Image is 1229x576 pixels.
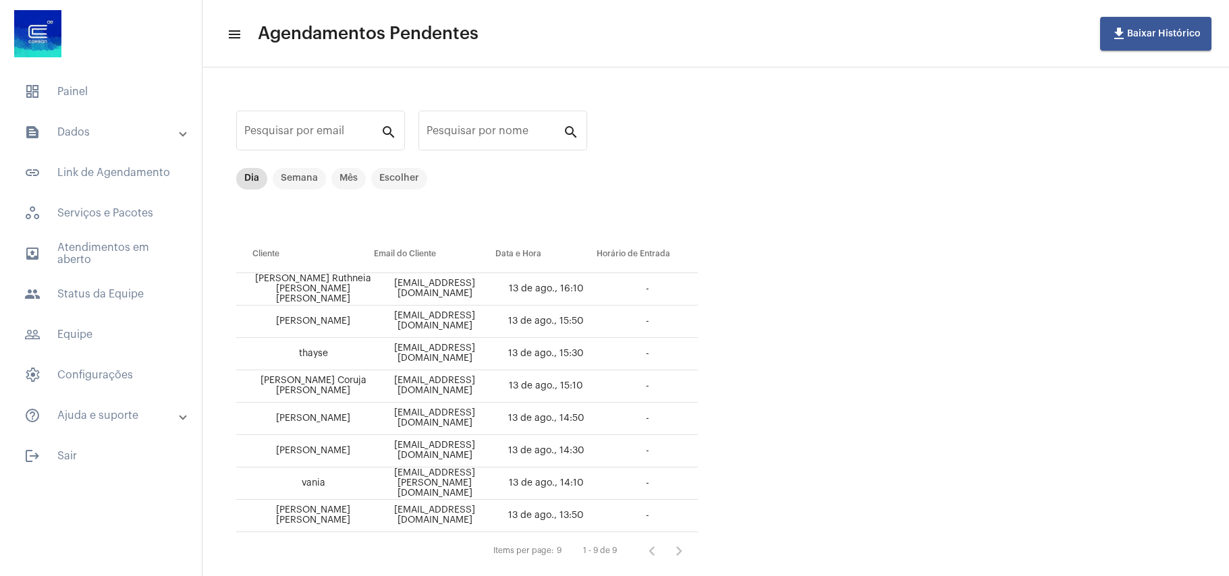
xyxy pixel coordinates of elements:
[236,168,267,190] mat-chip: Dia
[597,370,698,403] td: -
[495,306,597,338] td: 13 de ago., 15:50
[236,403,374,435] td: [PERSON_NAME]
[13,197,188,229] span: Serviços e Pacotes
[258,23,479,45] span: Agendamentos Pendentes
[24,124,40,140] mat-icon: sidenav icon
[13,318,188,351] span: Equipe
[371,168,427,190] mat-chip: Escolher
[236,500,374,532] td: [PERSON_NAME] [PERSON_NAME]
[24,246,40,262] mat-icon: sidenav icon
[1100,17,1211,51] button: Baixar Histórico
[374,370,495,403] td: [EMAIL_ADDRESS][DOMAIN_NAME]
[374,338,495,370] td: [EMAIL_ADDRESS][DOMAIN_NAME]
[1111,29,1201,38] span: Baixar Histórico
[597,403,698,435] td: -
[495,338,597,370] td: 13 de ago., 15:30
[24,326,40,343] mat-icon: sidenav icon
[236,338,374,370] td: thayse
[24,407,180,424] mat-panel-title: Ajuda e suporte
[638,538,665,565] button: Página anterior
[13,237,188,270] span: Atendimentos em aberto
[597,273,698,306] td: -
[495,370,597,403] td: 13 de ago., 15:10
[493,546,554,555] div: Items per page:
[597,467,698,500] td: -
[13,278,188,310] span: Status da Equipe
[597,338,698,370] td: -
[495,500,597,532] td: 13 de ago., 13:50
[427,127,563,140] input: Pesquisar por nome
[273,168,326,190] mat-chip: Semana
[24,448,40,464] mat-icon: sidenav icon
[597,235,698,273] th: Horário de Entrada
[236,467,374,500] td: vania
[374,235,495,273] th: Email do Cliente
[495,403,597,435] td: 13 de ago., 14:50
[236,306,374,338] td: [PERSON_NAME]
[13,440,188,472] span: Sair
[24,205,40,221] span: sidenav icon
[24,367,40,383] span: sidenav icon
[597,500,698,532] td: -
[374,435,495,467] td: [EMAIL_ADDRESS][DOMAIN_NAME]
[374,467,495,500] td: [EMAIL_ADDRESS][PERSON_NAME][DOMAIN_NAME]
[8,116,202,148] mat-expansion-panel-header: sidenav iconDados
[374,273,495,306] td: [EMAIL_ADDRESS][DOMAIN_NAME]
[24,286,40,302] mat-icon: sidenav icon
[8,399,202,432] mat-expansion-panel-header: sidenav iconAjuda e suporte
[374,500,495,532] td: [EMAIL_ADDRESS][DOMAIN_NAME]
[557,546,562,555] div: 9
[597,306,698,338] td: -
[13,359,188,391] span: Configurações
[597,435,698,467] td: -
[236,370,374,403] td: [PERSON_NAME] Coruja [PERSON_NAME]
[236,435,374,467] td: [PERSON_NAME]
[331,168,366,190] mat-chip: Mês
[13,76,188,108] span: Painel
[11,7,65,61] img: d4669ae0-8c07-2337-4f67-34b0df7f5ae4.jpeg
[24,407,40,424] mat-icon: sidenav icon
[236,273,374,306] td: [PERSON_NAME] Ruthneia [PERSON_NAME] [PERSON_NAME]
[374,403,495,435] td: [EMAIL_ADDRESS][DOMAIN_NAME]
[495,273,597,306] td: 13 de ago., 16:10
[1111,26,1127,42] mat-icon: file_download
[381,123,397,140] mat-icon: search
[583,546,617,555] div: 1 - 9 de 9
[495,235,597,273] th: Data e Hora
[495,467,597,500] td: 13 de ago., 14:10
[13,156,188,189] span: Link de Agendamento
[665,538,692,565] button: Próxima página
[24,84,40,100] span: sidenav icon
[563,123,579,140] mat-icon: search
[24,165,40,181] mat-icon: sidenav icon
[227,26,240,42] mat-icon: sidenav icon
[236,235,374,273] th: Cliente
[495,435,597,467] td: 13 de ago., 14:30
[24,124,180,140] mat-panel-title: Dados
[244,127,381,140] input: Pesquisar por email
[374,306,495,338] td: [EMAIL_ADDRESS][DOMAIN_NAME]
